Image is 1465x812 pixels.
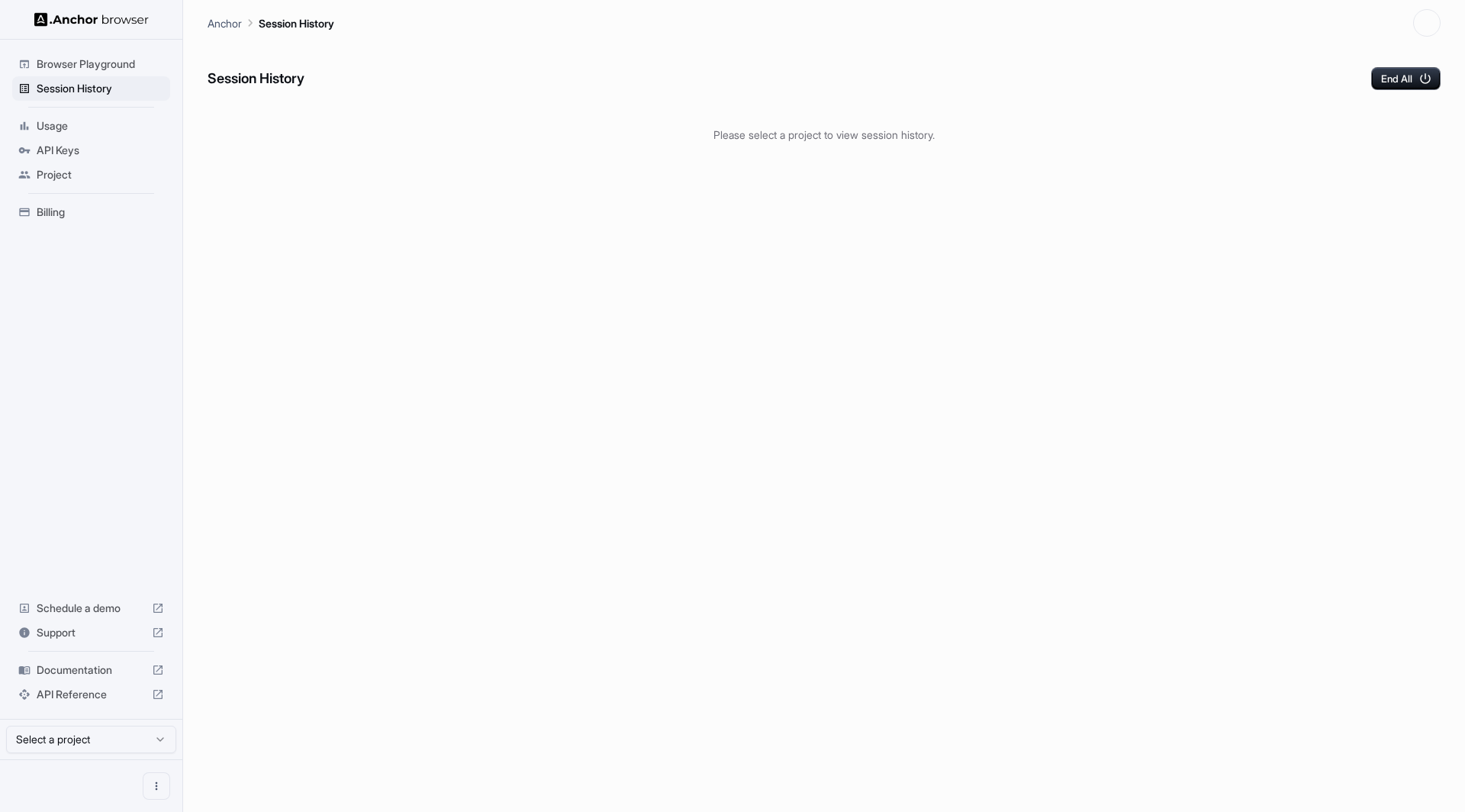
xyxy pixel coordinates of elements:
span: API Keys [37,143,164,158]
button: Open menu [143,772,170,800]
div: Usage [12,114,170,138]
div: Support [12,620,170,645]
p: Session History [259,15,334,31]
span: Schedule a demo [37,601,146,616]
div: Browser Playground [12,52,170,76]
span: Support [37,625,146,640]
p: Please select a project to view session history. [208,127,1441,143]
div: Billing [12,200,170,224]
span: Documentation [37,662,146,678]
img: Anchor Logo [34,12,149,27]
div: Schedule a demo [12,596,170,620]
p: Anchor [208,15,242,31]
span: Session History [37,81,164,96]
span: Browser Playground [37,56,164,72]
span: Project [37,167,164,182]
h6: Session History [208,68,304,90]
span: API Reference [37,687,146,702]
div: API Reference [12,682,170,707]
div: Session History [12,76,170,101]
span: Usage [37,118,164,134]
div: Project [12,163,170,187]
div: Documentation [12,658,170,682]
nav: breadcrumb [208,14,334,31]
div: API Keys [12,138,170,163]
button: End All [1371,67,1441,90]
span: Billing [37,205,164,220]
